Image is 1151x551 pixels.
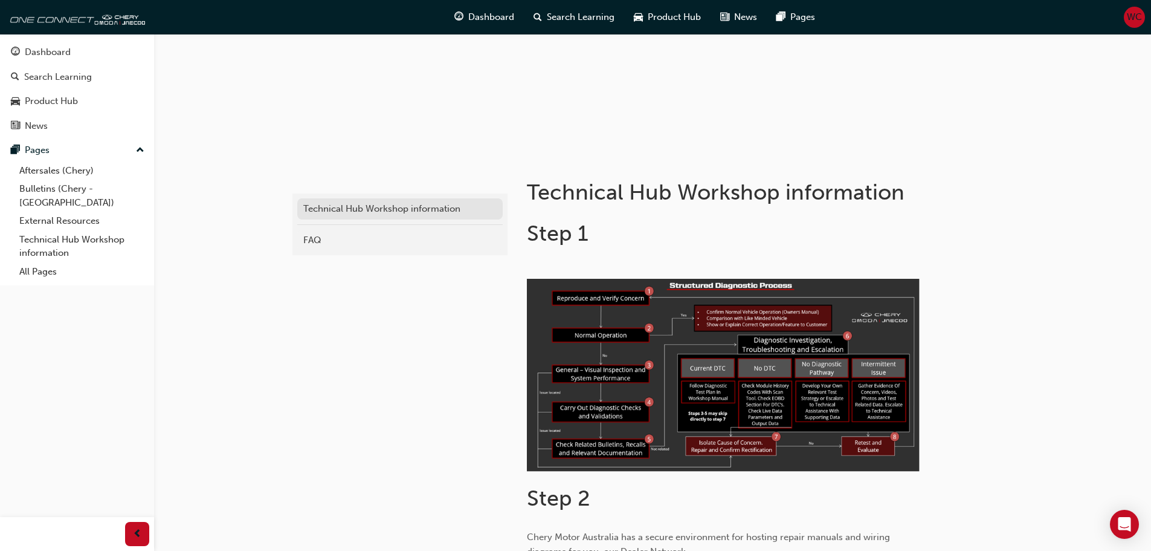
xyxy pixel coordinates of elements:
div: Dashboard [25,45,71,59]
div: Pages [25,143,50,157]
h1: Technical Hub Workshop information [527,179,923,206]
span: up-icon [136,143,144,158]
span: search-icon [11,72,19,83]
span: pages-icon [11,145,20,156]
span: Search Learning [547,10,614,24]
div: Technical Hub Workshop information [303,202,497,216]
a: Product Hub [5,90,149,112]
a: All Pages [15,262,149,281]
span: news-icon [720,10,729,25]
span: Step 1 [527,220,588,246]
span: car-icon [634,10,643,25]
span: Dashboard [468,10,514,24]
img: oneconnect [6,5,145,29]
div: Open Intercom Messenger [1110,510,1139,539]
a: Technical Hub Workshop information [297,198,503,220]
span: guage-icon [11,47,20,58]
div: Search Learning [24,70,92,84]
span: Product Hub [648,10,701,24]
button: DashboardSearch LearningProduct HubNews [5,39,149,139]
div: News [25,119,48,133]
span: Pages [790,10,815,24]
span: prev-icon [133,527,142,542]
div: FAQ [303,233,497,247]
a: Aftersales (Chery) [15,161,149,180]
a: Search Learning [5,66,149,88]
span: News [734,10,757,24]
a: External Resources [15,212,149,230]
a: news-iconNews [711,5,767,30]
button: WC [1124,7,1145,28]
a: News [5,115,149,137]
a: guage-iconDashboard [445,5,524,30]
span: search-icon [534,10,542,25]
div: Product Hub [25,94,78,108]
a: Bulletins (Chery - [GEOGRAPHIC_DATA]) [15,180,149,212]
button: Pages [5,139,149,161]
span: car-icon [11,96,20,107]
span: news-icon [11,121,20,132]
a: Technical Hub Workshop information [15,230,149,262]
a: pages-iconPages [767,5,825,30]
span: pages-icon [776,10,785,25]
a: FAQ [297,230,503,251]
span: Step 2 [527,485,590,511]
a: Dashboard [5,41,149,64]
span: guage-icon [454,10,463,25]
a: car-iconProduct Hub [624,5,711,30]
span: WC [1127,10,1142,24]
a: search-iconSearch Learning [524,5,624,30]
